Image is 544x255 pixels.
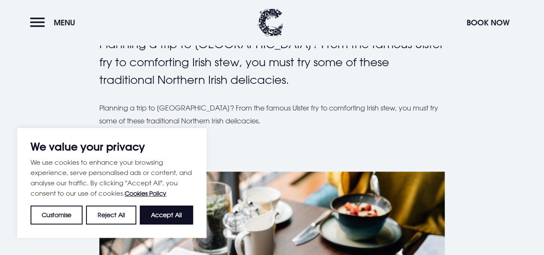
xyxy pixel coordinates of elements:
button: Accept All [140,206,193,224]
button: Reject All [86,206,136,224]
span: Menu [54,18,75,28]
p: Planning a trip to [GEOGRAPHIC_DATA]? From the famous Ulster fry to comforting Irish stew, you mu... [99,101,445,128]
a: Cookies Policy [125,190,166,197]
img: Clandeboye Lodge [258,9,283,37]
button: Menu [30,13,80,32]
button: Customise [31,206,83,224]
p: Planning a trip to [GEOGRAPHIC_DATA]? From the famous Ulster fry to comforting Irish stew, you mu... [99,35,445,89]
button: Book Now [462,13,514,32]
h2: 1. Ulster fry [99,140,445,163]
p: We use cookies to enhance your browsing experience, serve personalised ads or content, and analys... [31,157,193,199]
div: We value your privacy [17,128,206,238]
p: We value your privacy [31,141,193,152]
